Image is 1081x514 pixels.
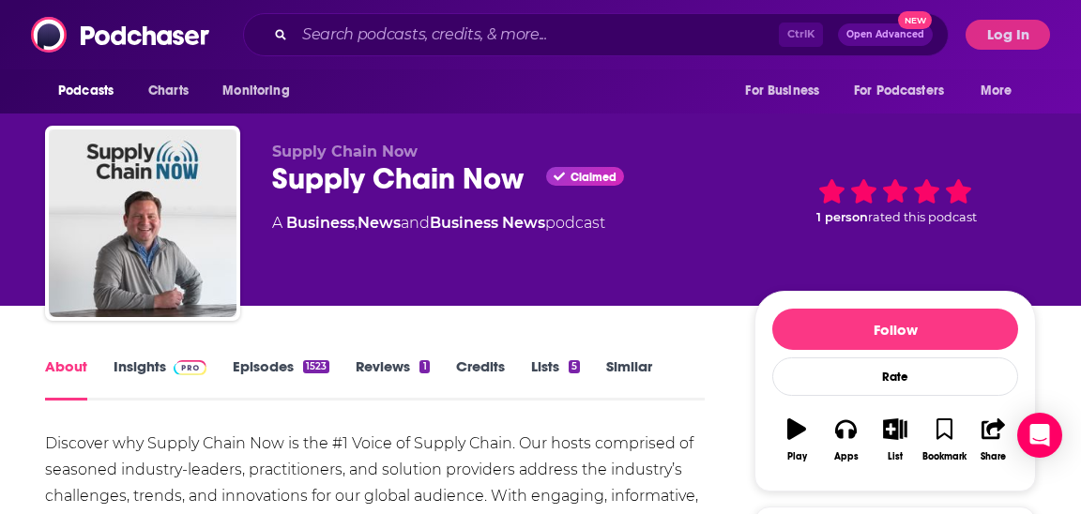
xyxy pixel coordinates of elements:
button: open menu [732,73,843,109]
span: For Business [745,78,819,104]
a: Episodes1523 [233,357,329,401]
div: Bookmark [922,451,967,462]
button: open menu [842,73,971,109]
img: Supply Chain Now [49,129,236,317]
div: Open Intercom Messenger [1017,413,1062,458]
button: open menu [209,73,313,109]
button: Log In [966,20,1050,50]
button: Open AdvancedNew [838,23,933,46]
div: List [888,451,903,462]
span: Monitoring [222,78,289,104]
a: InsightsPodchaser Pro [114,357,206,401]
div: A podcast [272,212,605,234]
button: open menu [967,73,1036,109]
span: New [898,11,932,29]
span: and [401,214,430,232]
a: News [358,214,401,232]
span: More [981,78,1012,104]
button: Bookmark [920,406,968,474]
span: Charts [148,78,189,104]
button: Apps [821,406,870,474]
button: Share [969,406,1018,474]
span: For Podcasters [854,78,944,104]
span: 1 person [816,210,868,224]
div: 1523 [303,360,329,373]
div: Apps [834,451,859,462]
img: Podchaser Pro [174,360,206,375]
a: Charts [136,73,200,109]
button: List [871,406,920,474]
div: 5 [569,360,580,373]
a: Business News [430,214,545,232]
a: Lists5 [531,357,580,401]
a: Similar [606,357,652,401]
span: Podcasts [58,78,114,104]
button: Play [772,406,821,474]
a: Business [286,214,355,232]
span: Open Advanced [846,30,924,39]
div: Share [981,451,1006,462]
button: open menu [45,73,138,109]
span: Supply Chain Now [272,143,418,160]
div: 1 [419,360,429,373]
span: Ctrl K [779,23,823,47]
a: Credits [456,357,505,401]
button: Follow [772,309,1018,350]
div: Play [787,451,807,462]
div: Search podcasts, credits, & more... [243,13,949,56]
a: About [45,357,87,401]
div: Rate [772,357,1018,396]
img: Podchaser - Follow, Share and Rate Podcasts [31,17,211,53]
a: Reviews1 [356,357,429,401]
span: Claimed [571,173,617,182]
input: Search podcasts, credits, & more... [295,20,779,50]
span: , [355,214,358,232]
span: rated this podcast [868,210,977,224]
div: 1 personrated this podcast [754,143,1036,259]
